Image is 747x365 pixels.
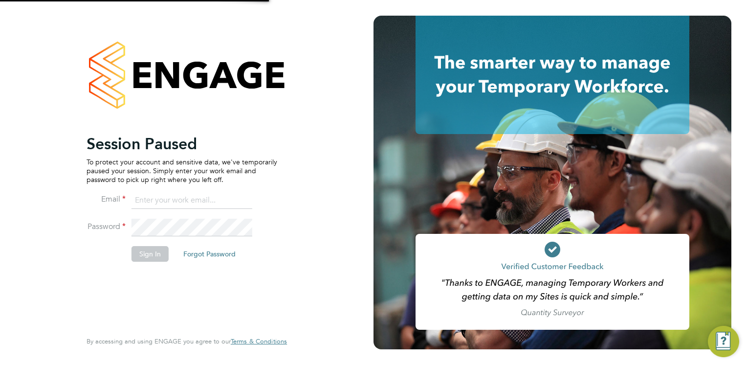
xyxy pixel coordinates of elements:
span: By accessing and using ENGAGE you agree to our [87,337,287,345]
label: Password [87,222,126,232]
a: Terms & Conditions [231,338,287,345]
button: Sign In [132,246,169,262]
label: Email [87,194,126,205]
button: Engage Resource Center [708,326,739,357]
input: Enter your work email... [132,192,252,209]
button: Forgot Password [176,246,243,262]
p: To protect your account and sensitive data, we've temporarily paused your session. Simply enter y... [87,158,277,184]
h2: Session Paused [87,134,277,154]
